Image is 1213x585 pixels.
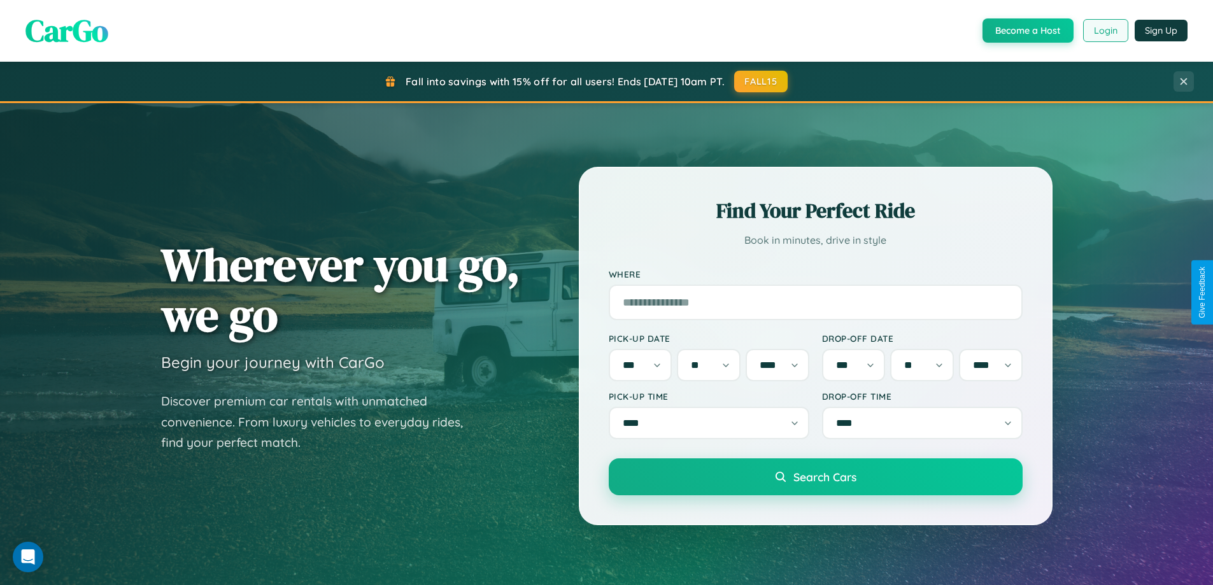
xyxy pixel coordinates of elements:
button: Sign Up [1135,20,1188,41]
label: Pick-up Time [609,391,809,402]
span: Search Cars [793,470,856,484]
label: Pick-up Date [609,333,809,344]
p: Discover premium car rentals with unmatched convenience. From luxury vehicles to everyday rides, ... [161,391,479,453]
button: FALL15 [734,71,788,92]
label: Drop-off Date [822,333,1023,344]
span: Fall into savings with 15% off for all users! Ends [DATE] 10am PT. [406,75,725,88]
div: Give Feedback [1198,267,1207,318]
h3: Begin your journey with CarGo [161,353,385,372]
label: Drop-off Time [822,391,1023,402]
button: Login [1083,19,1128,42]
span: CarGo [25,10,108,52]
button: Search Cars [609,458,1023,495]
label: Where [609,269,1023,279]
p: Book in minutes, drive in style [609,231,1023,250]
div: Open Intercom Messenger [13,542,43,572]
h2: Find Your Perfect Ride [609,197,1023,225]
button: Become a Host [982,18,1074,43]
h1: Wherever you go, we go [161,239,520,340]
